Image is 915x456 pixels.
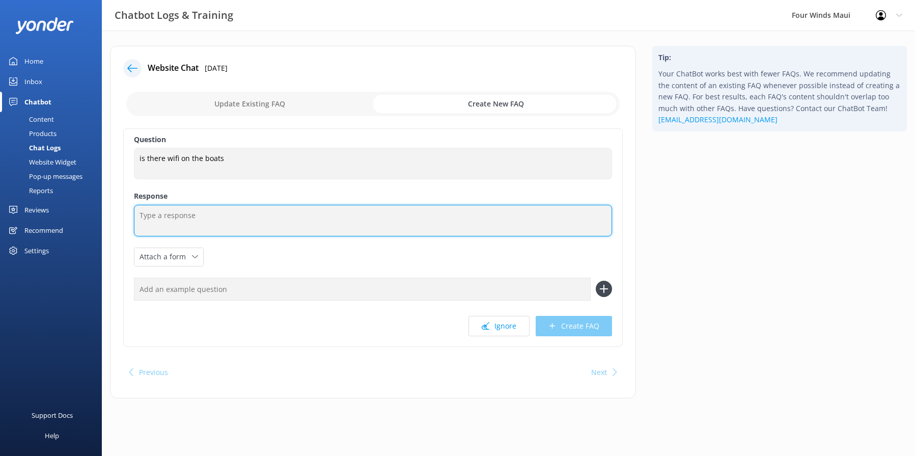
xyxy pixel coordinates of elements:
a: Pop-up messages [6,169,102,183]
p: [DATE] [205,63,228,74]
label: Question [134,134,612,145]
div: Help [45,425,59,446]
h4: Tip: [658,52,901,63]
div: Content [6,112,54,126]
a: Chat Logs [6,141,102,155]
div: Website Widget [6,155,76,169]
div: Chat Logs [6,141,61,155]
a: [EMAIL_ADDRESS][DOMAIN_NAME] [658,115,778,124]
span: Attach a form [140,251,192,262]
button: Ignore [468,316,530,336]
label: Response [134,191,612,202]
textarea: is there wifi on the boats [134,148,612,179]
div: Reports [6,183,53,198]
p: Your ChatBot works best with fewer FAQs. We recommend updating the content of an existing FAQ whe... [658,68,901,125]
div: Products [6,126,57,141]
div: Chatbot [24,92,51,112]
div: Inbox [24,71,42,92]
div: Support Docs [32,405,73,425]
img: yonder-white-logo.png [15,17,74,34]
div: Settings [24,240,49,261]
div: Home [24,51,43,71]
input: Add an example question [134,278,591,301]
div: Recommend [24,220,63,240]
h4: Website Chat [148,62,199,75]
a: Content [6,112,102,126]
h3: Chatbot Logs & Training [115,7,233,23]
a: Products [6,126,102,141]
a: Website Widget [6,155,102,169]
div: Pop-up messages [6,169,82,183]
div: Reviews [24,200,49,220]
a: Reports [6,183,102,198]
